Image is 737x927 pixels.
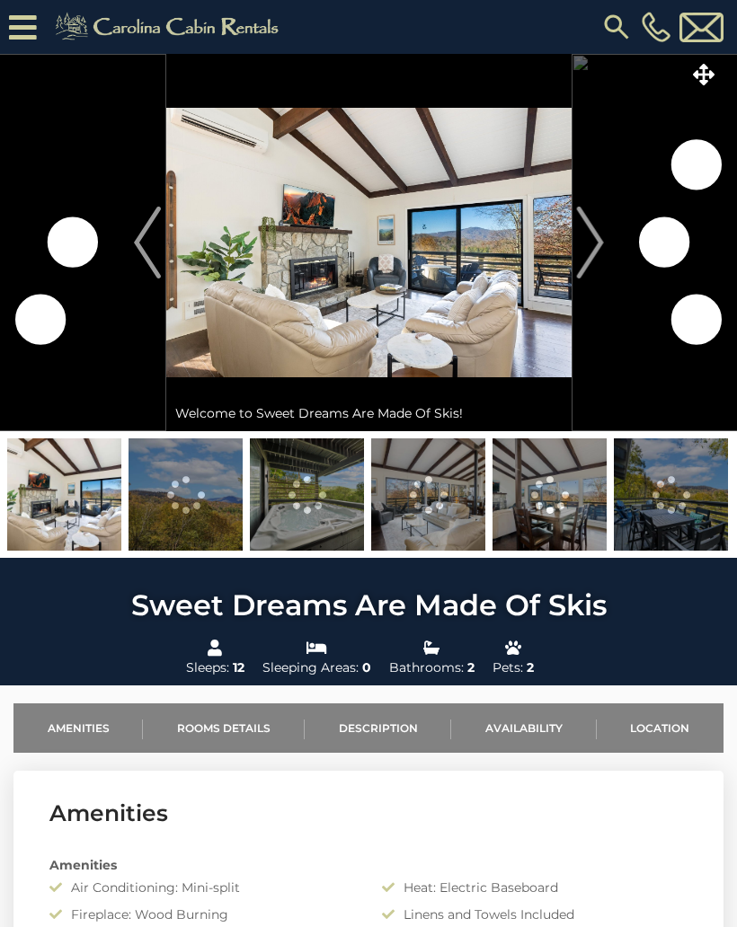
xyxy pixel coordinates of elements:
div: Heat: Electric Baseboard [368,878,701,896]
img: 168962302 [250,438,364,551]
a: Location [597,703,724,753]
a: Availability [451,703,596,753]
a: Description [305,703,451,753]
img: 167530466 [493,438,607,551]
img: arrow [134,207,161,278]
img: 167390716 [614,438,728,551]
button: Previous [129,54,166,431]
h3: Amenities [49,798,688,829]
div: Air Conditioning: Mini-split [36,878,368,896]
img: search-regular.svg [600,11,633,43]
img: arrow [576,207,603,278]
div: Linens and Towels Included [368,905,701,923]
img: 167530462 [7,438,121,551]
a: Amenities [13,703,143,753]
div: Fireplace: Wood Burning [36,905,368,923]
a: [PHONE_NUMBER] [637,12,675,42]
img: 167390720 [129,438,243,551]
div: Amenities [36,856,701,874]
button: Next [572,54,608,431]
div: Welcome to Sweet Dreams Are Made Of Skis! [166,395,572,431]
img: Khaki-logo.png [46,9,294,45]
img: 167530463 [371,438,485,551]
a: Rooms Details [143,703,304,753]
